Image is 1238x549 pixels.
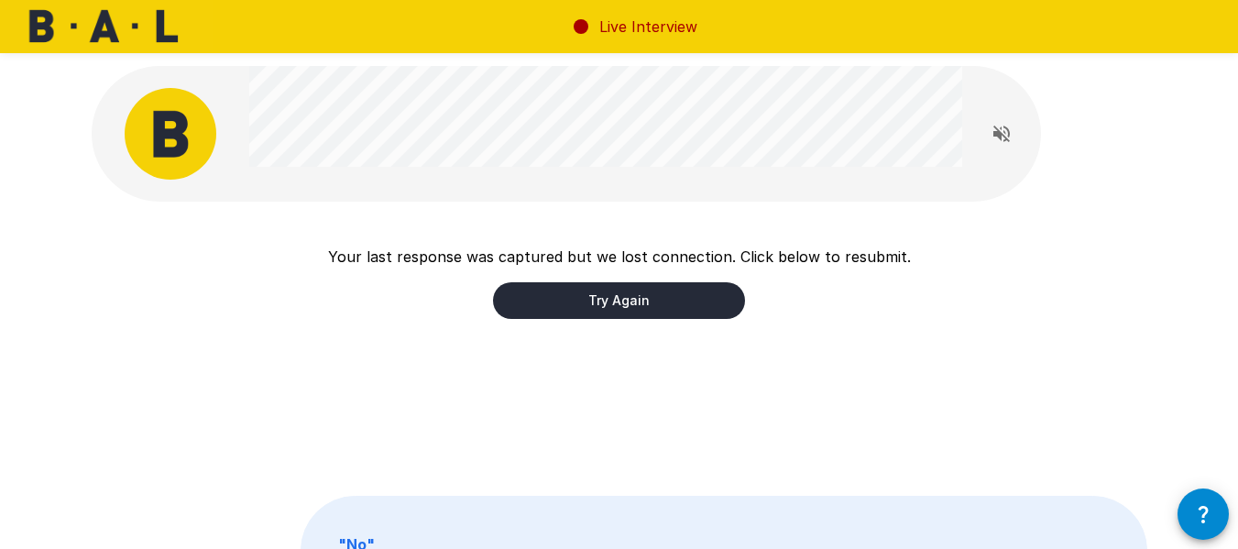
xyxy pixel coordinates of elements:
button: Try Again [493,282,745,319]
img: bal_avatar.png [125,88,216,180]
p: Live Interview [599,16,697,38]
p: Your last response was captured but we lost connection. Click below to resubmit. [328,246,911,268]
button: Read questions aloud [983,115,1020,152]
